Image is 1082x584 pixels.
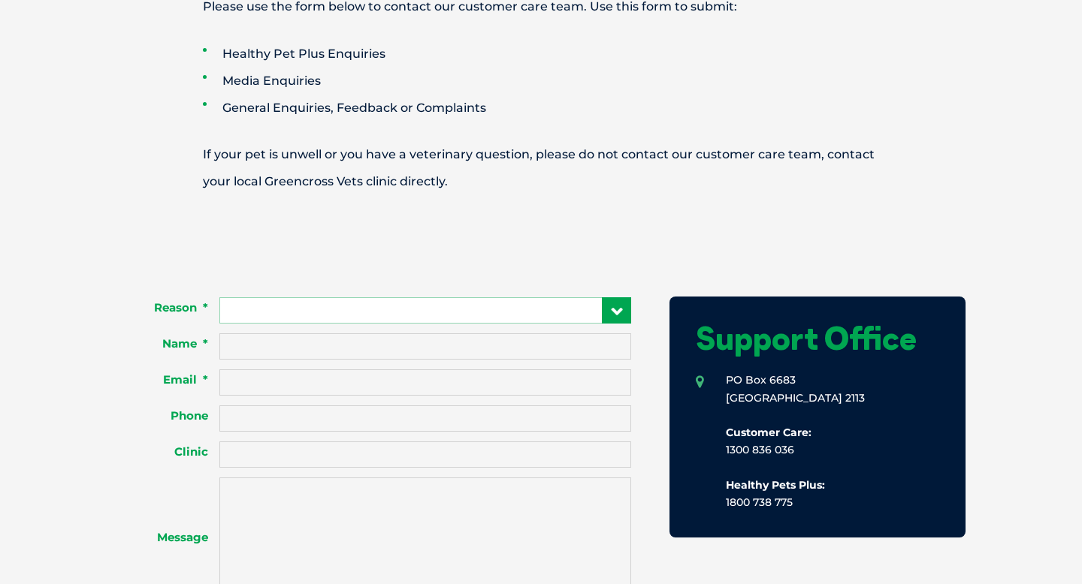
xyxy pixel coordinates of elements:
li: Healthy Pet Plus Enquiries [203,41,932,68]
b: Healthy Pets Plus: [726,478,825,492]
label: Phone [116,408,219,423]
li: PO Box 6683 [GEOGRAPHIC_DATA] 2113 1300 836 036 1800 738 775 [696,372,939,511]
b: Customer Care: [726,426,811,439]
li: General Enquiries, Feedback or Complaints [203,95,932,122]
label: Email [116,372,219,387]
label: Message [116,530,219,545]
h1: Support Office [696,323,939,354]
label: Name [116,336,219,351]
li: Media Enquiries [203,68,932,95]
p: If your pet is unwell or you have a veterinary question, please do not contact our customer care ... [150,141,932,195]
label: Clinic [116,444,219,459]
label: Reason [116,300,219,315]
